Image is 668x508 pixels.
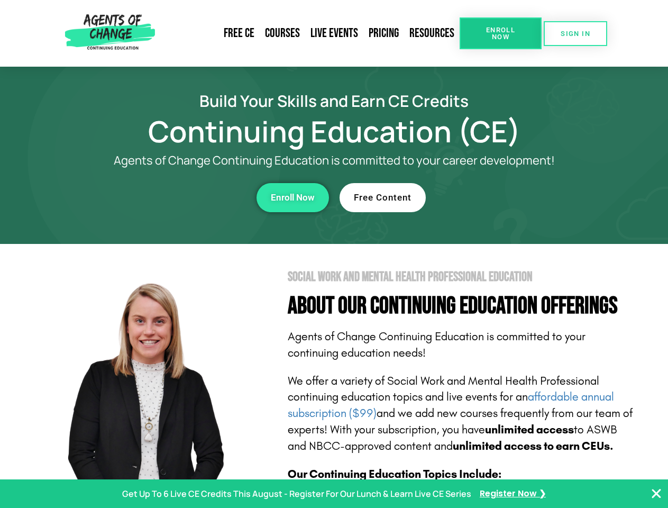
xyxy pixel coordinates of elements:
[122,486,471,502] p: Get Up To 6 Live CE Credits This August - Register For Our Lunch & Learn Live CE Series
[288,373,636,455] p: We offer a variety of Social Work and Mental Health Professional continuing education topics and ...
[477,26,525,40] span: Enroll Now
[271,193,315,202] span: Enroll Now
[33,93,636,108] h2: Build Your Skills and Earn CE Credits
[354,193,411,202] span: Free Content
[288,270,636,284] h2: Social Work and Mental Health Professional Education
[159,21,460,46] nav: Menu
[33,119,636,143] h1: Continuing Education (CE)
[305,21,363,46] a: Live Events
[485,423,574,437] b: unlimited access
[363,21,404,46] a: Pricing
[561,30,590,37] span: SIGN IN
[75,154,593,167] p: Agents of Change Continuing Education is committed to your career development!
[260,21,305,46] a: Courses
[650,487,663,500] button: Close Banner
[288,330,585,360] span: Agents of Change Continuing Education is committed to your continuing education needs!
[257,183,329,212] a: Enroll Now
[544,21,607,46] a: SIGN IN
[480,486,546,502] a: Register Now ❯
[404,21,460,46] a: Resources
[218,21,260,46] a: Free CE
[288,294,636,318] h4: About Our Continuing Education Offerings
[453,439,614,453] b: unlimited access to earn CEUs.
[460,17,542,49] a: Enroll Now
[340,183,426,212] a: Free Content
[288,467,501,481] b: Our Continuing Education Topics Include:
